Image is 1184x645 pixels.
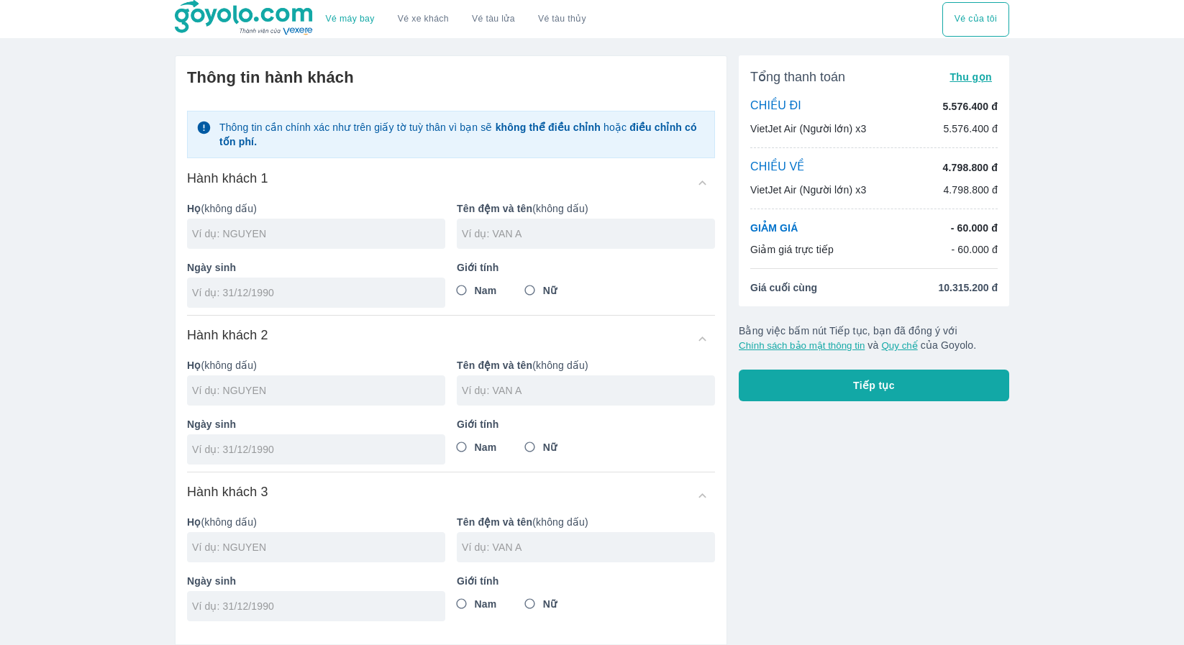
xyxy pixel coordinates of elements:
input: Ví dụ: 31/12/1990 [192,442,431,457]
p: Ngày sinh [187,574,445,588]
p: CHIỀU ĐI [750,99,801,114]
div: choose transportation mode [942,2,1009,37]
p: Ngày sinh [187,417,445,431]
h6: Thông tin hành khách [187,68,715,88]
strong: không thể điều chỉnh [496,122,601,133]
p: Ngày sinh [187,260,445,275]
a: Vé xe khách [398,14,449,24]
p: - 60.000 đ [951,221,998,235]
b: Họ [187,203,201,214]
h6: Hành khách 3 [187,483,268,500]
a: Vé máy bay [326,14,375,24]
p: (không dấu) [187,201,445,216]
p: 4.798.800 đ [943,160,998,175]
h6: Hành khách 2 [187,326,268,344]
span: Nam [475,597,497,611]
span: Nam [475,283,497,298]
p: 5.576.400 đ [943,122,998,136]
p: Giới tính [457,574,715,588]
span: Tổng thanh toán [750,68,845,86]
button: Chính sách bảo mật thông tin [739,340,865,351]
p: (không dấu) [457,515,715,529]
input: Ví dụ: NGUYEN [192,227,445,241]
span: 10.315.200 đ [938,280,998,295]
h6: Hành khách 1 [187,170,268,187]
p: (không dấu) [187,358,445,372]
p: (không dấu) [457,201,715,216]
b: Tên đệm và tên [457,516,532,528]
p: Giảm giá trực tiếp [750,242,834,257]
p: CHIỀU VỀ [750,160,805,175]
b: Họ [187,360,201,371]
p: GIẢM GIÁ [750,221,798,235]
p: Thông tin cần chính xác như trên giấy tờ tuỳ thân vì bạn sẽ hoặc [219,120,706,149]
input: Ví dụ: NGUYEN [192,383,445,398]
input: Ví dụ: VAN A [462,227,715,241]
a: Vé tàu lửa [460,2,527,37]
input: Ví dụ: VAN A [462,540,715,554]
p: Giới tính [457,417,715,431]
span: Tiếp tục [853,378,895,393]
p: VietJet Air (Người lớn) x3 [750,122,866,136]
span: Thu gọn [950,71,992,83]
button: Vé của tôi [942,2,1009,37]
p: 4.798.800 đ [943,183,998,197]
span: Nam [475,440,497,454]
p: - 60.000 đ [951,242,998,257]
button: Thu gọn [944,67,998,87]
div: choose transportation mode [314,2,598,37]
p: 5.576.400 đ [943,99,998,114]
input: Ví dụ: 31/12/1990 [192,599,431,613]
button: Tiếp tục [739,370,1009,401]
input: Ví dụ: 31/12/1990 [192,285,431,300]
b: Tên đệm và tên [457,360,532,371]
p: Giới tính [457,260,715,275]
button: Vé tàu thủy [527,2,598,37]
p: VietJet Air (Người lớn) x3 [750,183,866,197]
input: Ví dụ: VAN A [462,383,715,398]
p: (không dấu) [187,515,445,529]
input: Ví dụ: NGUYEN [192,540,445,554]
span: Giá cuối cùng [750,280,817,295]
p: (không dấu) [457,358,715,372]
span: Nữ [543,283,557,298]
b: Họ [187,516,201,528]
button: Quy chế [881,340,917,351]
p: Bằng việc bấm nút Tiếp tục, bạn đã đồng ý với và của Goyolo. [739,324,1009,352]
span: Nữ [543,597,557,611]
span: Nữ [543,440,557,454]
b: Tên đệm và tên [457,203,532,214]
